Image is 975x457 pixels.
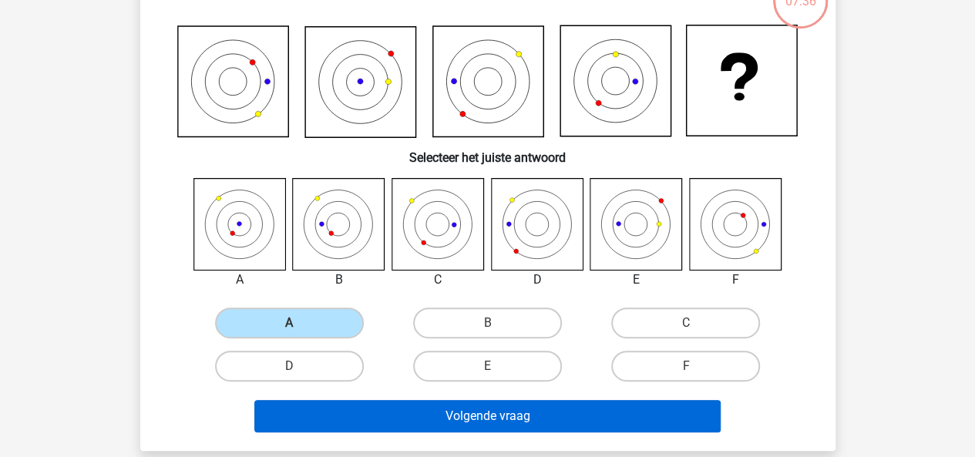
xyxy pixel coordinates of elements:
div: F [677,271,794,289]
div: A [182,271,298,289]
label: C [611,307,760,338]
button: Volgende vraag [254,400,721,432]
div: B [281,271,397,289]
div: E [578,271,694,289]
div: D [479,271,596,289]
label: D [215,351,364,381]
label: E [413,351,562,381]
label: F [611,351,760,381]
div: C [380,271,496,289]
label: B [413,307,562,338]
h6: Selecteer het juiste antwoord [165,138,811,165]
label: A [215,307,364,338]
